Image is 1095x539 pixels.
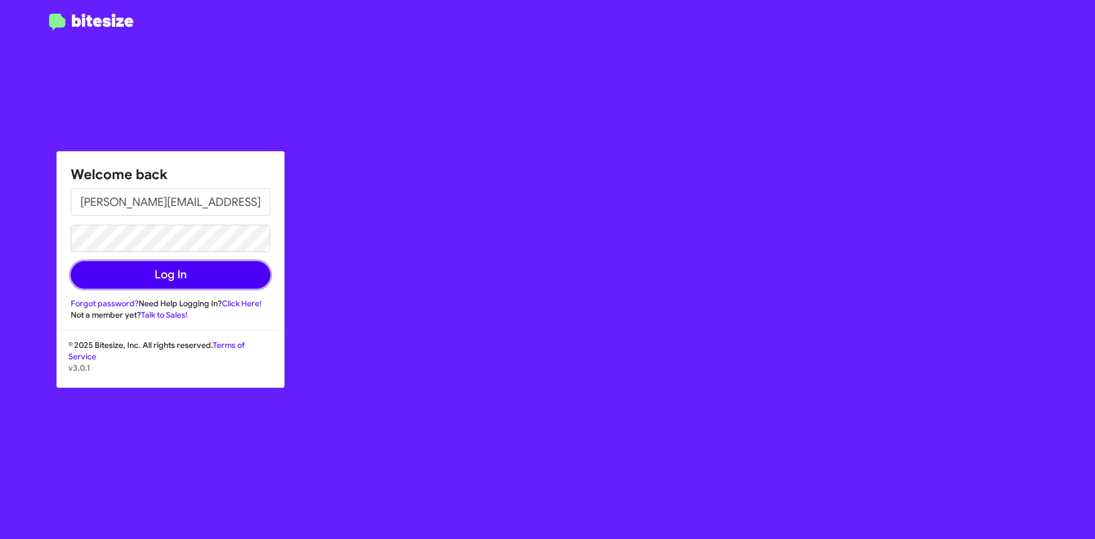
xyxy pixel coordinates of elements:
[71,298,270,309] div: Need Help Logging In?
[57,339,284,387] div: © 2025 Bitesize, Inc. All rights reserved.
[71,261,270,289] button: Log In
[71,309,270,321] div: Not a member yet?
[68,362,273,374] p: v3.0.1
[71,298,139,309] a: Forgot password?
[222,298,262,309] a: Click Here!
[71,188,270,216] input: Email address
[71,165,270,184] h1: Welcome back
[141,310,188,320] a: Talk to Sales!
